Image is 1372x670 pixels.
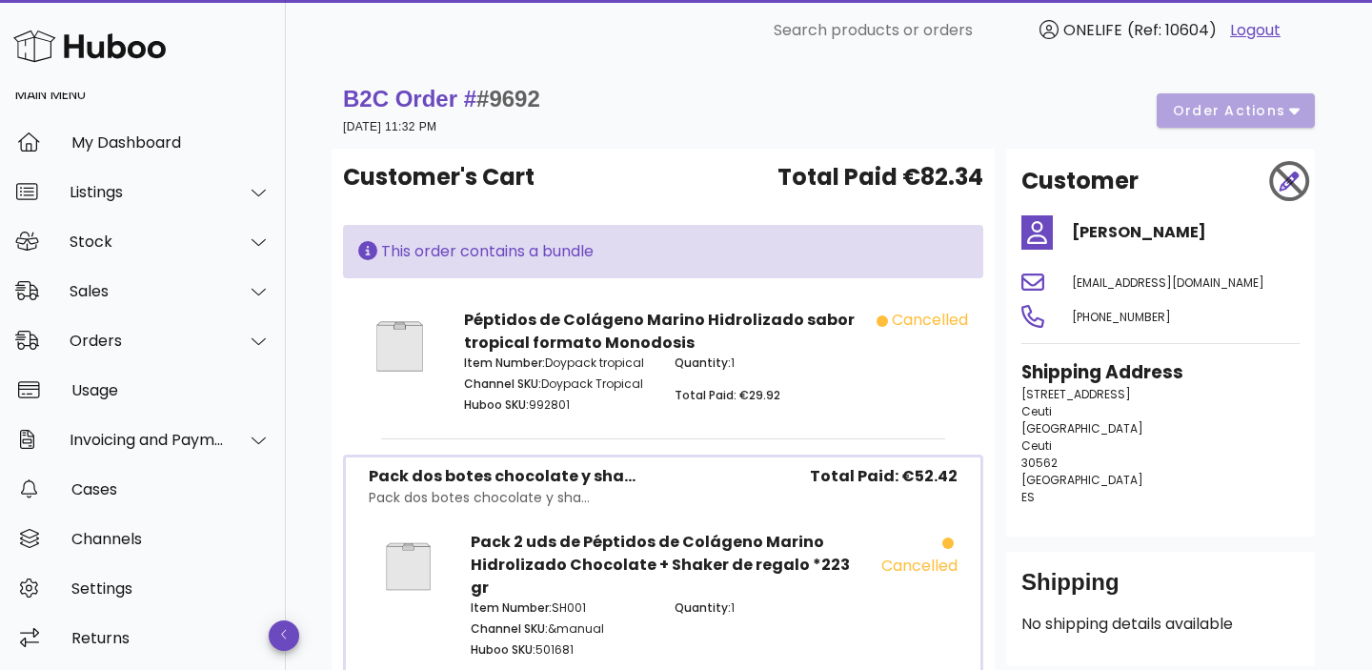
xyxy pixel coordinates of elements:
img: Product Image [358,309,441,384]
h3: Shipping Address [1021,359,1300,386]
div: My Dashboard [71,133,271,152]
p: Doypack tropical [464,355,652,372]
p: 1 [675,355,862,372]
span: [GEOGRAPHIC_DATA] [1021,420,1143,437]
img: Huboo Logo [13,26,166,67]
span: #9692 [476,86,540,112]
span: Ceuti [1021,437,1052,454]
h2: Customer [1021,164,1139,198]
small: [DATE] 11:32 PM [343,120,436,133]
p: 501681 [471,641,652,659]
div: Sales [70,282,225,300]
span: Item Number: [464,355,545,371]
span: Quantity: [675,355,731,371]
div: Stock [70,233,225,251]
span: Channel SKU: [471,620,548,637]
span: Total Paid: €29.92 [675,387,780,403]
span: Huboo SKU: [471,641,535,658]
span: 30562 [1021,455,1058,471]
div: Listings [70,183,225,201]
h4: [PERSON_NAME] [1072,221,1300,244]
img: Product Image [369,531,448,602]
p: SH001 [471,599,652,617]
div: Invoicing and Payments [70,431,225,449]
div: Channels [71,530,271,548]
a: Logout [1230,19,1281,42]
span: [STREET_ADDRESS] [1021,386,1131,402]
div: Orders [70,332,225,350]
div: Shipping [1021,567,1300,613]
span: [PHONE_NUMBER] [1072,309,1171,325]
strong: B2C Order # [343,86,540,112]
div: Returns [71,629,271,647]
span: [EMAIL_ADDRESS][DOMAIN_NAME] [1072,274,1264,291]
div: Pack dos botes chocolate y sha... [369,488,636,508]
p: Doypack Tropical [464,376,652,393]
div: cancelled [881,555,958,578]
div: Cases [71,480,271,498]
div: Pack dos botes chocolate y sha... [369,465,636,488]
strong: Péptidos de Colágeno Marino Hidrolizado sabor tropical formato Monodosis [464,309,855,354]
p: &manual [471,620,652,638]
span: Ceuti [1021,403,1052,419]
p: No shipping details available [1021,613,1300,636]
span: Total Paid: €52.42 [810,465,958,488]
div: Usage [71,381,271,399]
strong: Pack 2 uds de Péptidos de Colágeno Marino Hidrolizado Chocolate + Shaker de regalo *223 gr [471,531,850,599]
span: Total Paid €82.34 [777,160,983,194]
span: ES [1021,489,1035,505]
p: 992801 [464,396,652,414]
span: (Ref: 10604) [1127,19,1217,41]
span: Quantity: [675,599,731,616]
span: Channel SKU: [464,376,541,392]
span: [GEOGRAPHIC_DATA] [1021,472,1143,488]
span: Item Number: [471,599,552,616]
span: Customer's Cart [343,160,535,194]
div: cancelled [892,309,968,332]
div: This order contains a bundle [358,240,968,263]
div: Settings [71,579,271,598]
p: 1 [675,599,856,617]
span: ONELIFE [1063,19,1122,41]
span: Huboo SKU: [464,396,529,413]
